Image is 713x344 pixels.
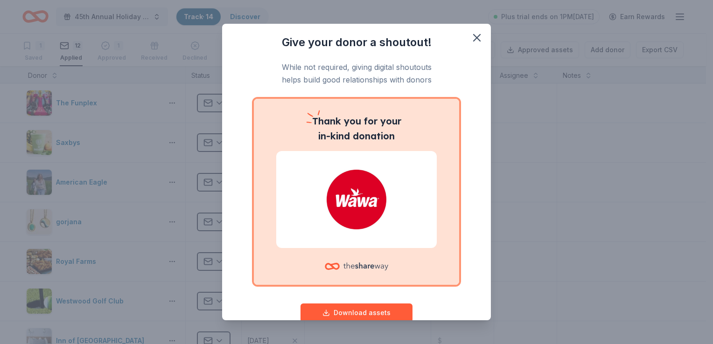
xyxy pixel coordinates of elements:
[287,170,426,229] img: Wawa Foundation
[276,114,437,144] p: you for your in-kind donation
[301,303,412,322] button: Download assets
[241,35,472,50] h3: Give your donor a shoutout!
[241,61,472,86] p: While not required, giving digital shoutouts helps build good relationships with donors
[312,115,341,127] span: Thank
